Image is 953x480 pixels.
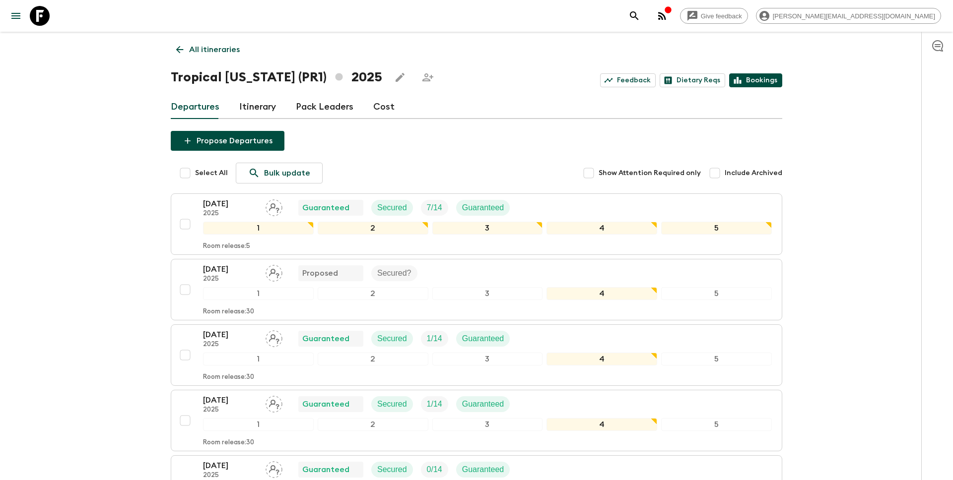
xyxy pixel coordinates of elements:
[373,95,395,119] a: Cost
[546,287,657,300] div: 4
[171,95,219,119] a: Departures
[203,460,258,472] p: [DATE]
[680,8,748,24] a: Give feedback
[432,418,543,431] div: 3
[302,464,349,476] p: Guaranteed
[421,331,448,347] div: Trip Fill
[264,167,310,179] p: Bulk update
[390,67,410,87] button: Edit this itinerary
[432,353,543,365] div: 3
[6,6,26,26] button: menu
[546,418,657,431] div: 4
[203,263,258,275] p: [DATE]
[377,398,407,410] p: Secured
[203,198,258,210] p: [DATE]
[203,242,250,250] p: Room release: 5
[203,210,258,218] p: 2025
[171,324,782,386] button: [DATE]2025Assign pack leaderGuaranteedSecuredTrip FillGuaranteed12345Room release:30
[302,202,349,214] p: Guaranteed
[371,462,413,478] div: Secured
[318,418,428,431] div: 2
[171,259,782,320] button: [DATE]2025Assign pack leaderProposedSecured?12345Room release:30
[546,353,657,365] div: 4
[296,95,353,119] a: Pack Leaders
[266,268,282,276] span: Assign pack leader
[266,333,282,341] span: Assign pack leader
[171,193,782,255] button: [DATE]2025Assign pack leaderGuaranteedSecuredTrip FillGuaranteed12345Room release:5
[203,275,258,283] p: 2025
[266,464,282,472] span: Assign pack leader
[239,95,276,119] a: Itinerary
[418,67,438,87] span: Share this itinerary
[427,464,442,476] p: 0 / 14
[371,331,413,347] div: Secured
[203,329,258,341] p: [DATE]
[318,353,428,365] div: 2
[462,464,504,476] p: Guaranteed
[236,163,323,183] a: Bulk update
[203,418,314,431] div: 1
[266,399,282,407] span: Assign pack leader
[171,131,284,151] button: Propose Departures
[377,202,407,214] p: Secured
[660,73,725,87] a: Dietary Reqs
[599,168,701,178] span: Show Attention Required only
[421,462,448,478] div: Trip Fill
[756,8,941,24] div: [PERSON_NAME][EMAIL_ADDRESS][DOMAIN_NAME]
[432,222,543,235] div: 3
[189,44,240,56] p: All itineraries
[203,439,254,447] p: Room release: 30
[427,398,442,410] p: 1 / 14
[195,168,228,178] span: Select All
[661,287,772,300] div: 5
[462,398,504,410] p: Guaranteed
[203,406,258,414] p: 2025
[318,222,428,235] div: 2
[462,333,504,345] p: Guaranteed
[661,353,772,365] div: 5
[302,398,349,410] p: Guaranteed
[661,418,772,431] div: 5
[427,202,442,214] p: 7 / 14
[432,287,543,300] div: 3
[318,287,428,300] div: 2
[203,222,314,235] div: 1
[661,222,772,235] div: 5
[203,308,254,316] p: Room release: 30
[171,40,245,60] a: All itineraries
[377,333,407,345] p: Secured
[203,394,258,406] p: [DATE]
[421,200,448,216] div: Trip Fill
[377,464,407,476] p: Secured
[767,12,941,20] span: [PERSON_NAME][EMAIL_ADDRESS][DOMAIN_NAME]
[725,168,782,178] span: Include Archived
[695,12,748,20] span: Give feedback
[546,222,657,235] div: 4
[171,67,382,87] h1: Tropical [US_STATE] (PR1) 2025
[203,287,314,300] div: 1
[203,341,258,349] p: 2025
[203,373,254,381] p: Room release: 30
[421,396,448,412] div: Trip Fill
[371,265,417,281] div: Secured?
[203,353,314,365] div: 1
[462,202,504,214] p: Guaranteed
[302,267,338,279] p: Proposed
[600,73,656,87] a: Feedback
[377,267,411,279] p: Secured?
[729,73,782,87] a: Bookings
[371,200,413,216] div: Secured
[427,333,442,345] p: 1 / 14
[203,472,258,480] p: 2025
[171,390,782,451] button: [DATE]2025Assign pack leaderGuaranteedSecuredTrip FillGuaranteed12345Room release:30
[302,333,349,345] p: Guaranteed
[371,396,413,412] div: Secured
[266,202,282,210] span: Assign pack leader
[624,6,644,26] button: search adventures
